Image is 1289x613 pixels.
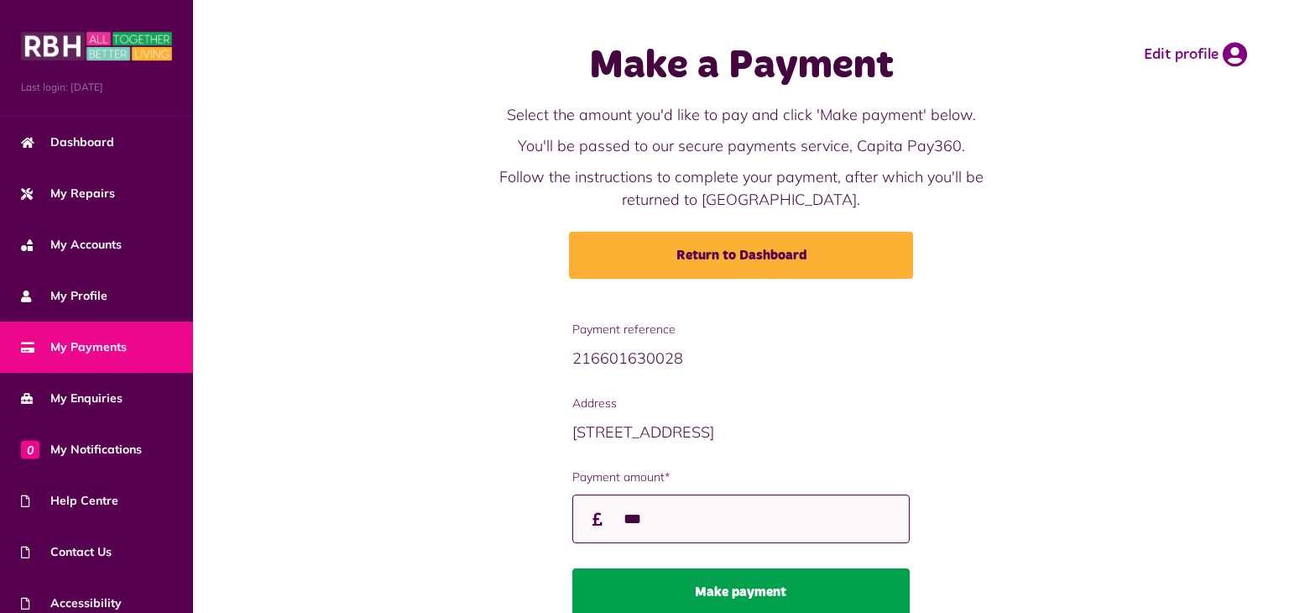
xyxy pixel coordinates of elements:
[21,287,107,305] span: My Profile
[21,492,118,510] span: Help Centre
[21,80,172,95] span: Last login: [DATE]
[572,348,683,368] span: 216601630028
[572,395,910,412] span: Address
[21,338,127,356] span: My Payments
[21,543,112,561] span: Contact Us
[569,232,913,279] a: Return to Dashboard
[21,440,39,458] span: 0
[21,185,115,202] span: My Repairs
[21,134,114,151] span: Dashboard
[484,134,999,157] p: You'll be passed to our secure payments service, Capita Pay360.
[484,103,999,126] p: Select the amount you'd like to pay and click 'Make payment' below.
[21,441,142,458] span: My Notifications
[21,29,172,63] img: MyRBH
[21,236,122,254] span: My Accounts
[572,422,714,442] span: [STREET_ADDRESS]
[484,42,999,91] h1: Make a Payment
[484,165,999,211] p: Follow the instructions to complete your payment, after which you'll be returned to [GEOGRAPHIC_D...
[572,321,910,338] span: Payment reference
[1144,42,1247,67] a: Edit profile
[21,390,123,407] span: My Enquiries
[572,469,910,486] label: Payment amount*
[21,595,122,612] span: Accessibility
